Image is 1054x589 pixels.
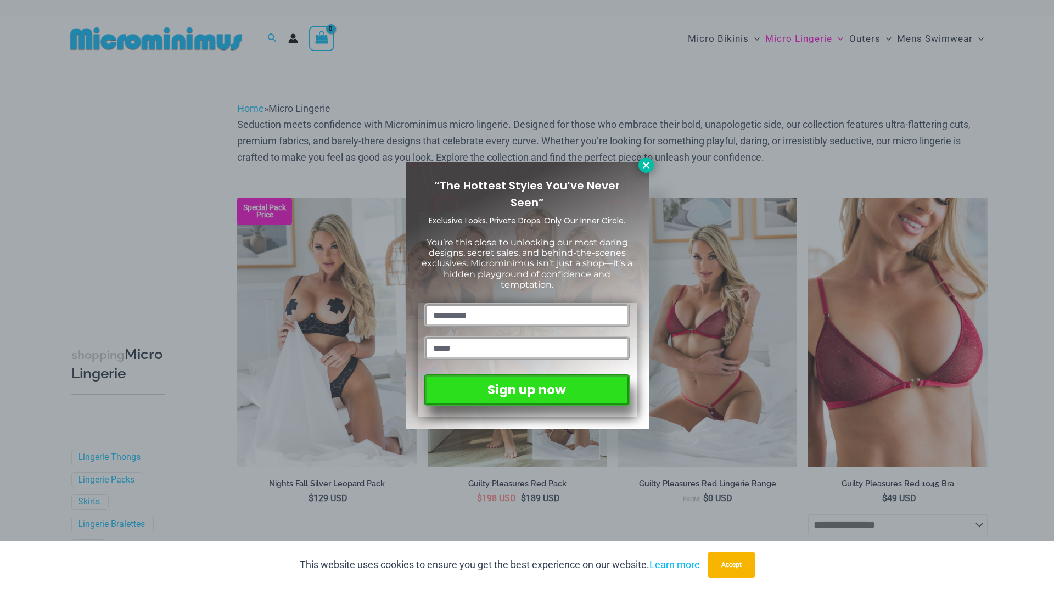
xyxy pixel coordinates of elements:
button: Close [638,158,654,173]
a: Learn more [649,559,700,570]
span: “The Hottest Styles You’ve Never Seen” [434,178,620,210]
span: You’re this close to unlocking our most daring designs, secret sales, and behind-the-scenes exclu... [422,237,632,290]
button: Sign up now [424,374,630,406]
span: Exclusive Looks. Private Drops. Only Our Inner Circle. [429,215,625,226]
button: Accept [708,552,755,578]
p: This website uses cookies to ensure you get the best experience on our website. [300,557,700,573]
